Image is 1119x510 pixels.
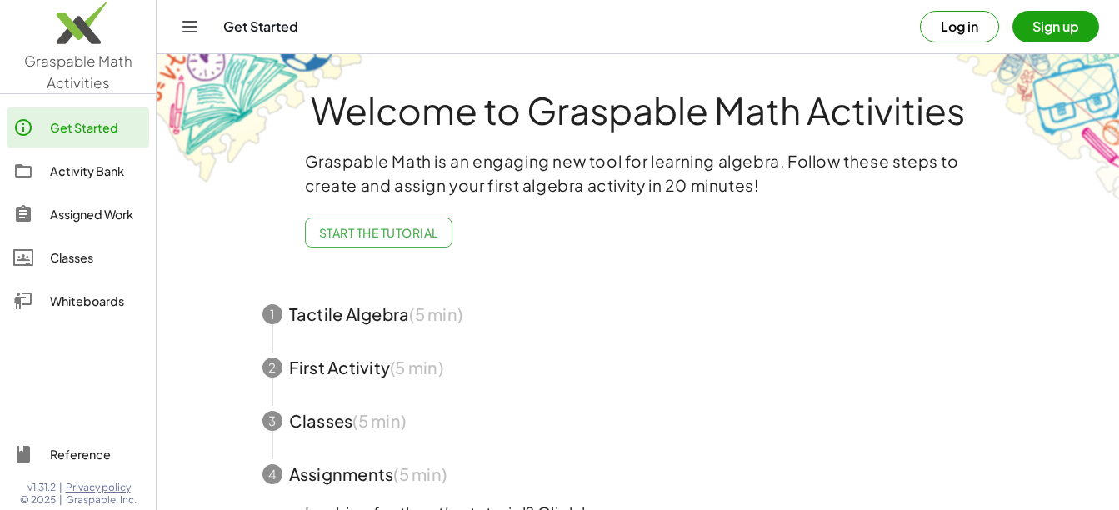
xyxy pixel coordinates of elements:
[7,237,149,277] a: Classes
[242,287,1034,341] button: 1Tactile Algebra(5 min)
[50,247,142,267] div: Classes
[7,281,149,321] a: Whiteboards
[177,13,203,40] button: Toggle navigation
[27,481,56,494] span: v1.31.2
[7,194,149,234] a: Assigned Work
[50,204,142,224] div: Assigned Work
[242,341,1034,394] button: 2First Activity(5 min)
[50,161,142,181] div: Activity Bank
[305,217,452,247] button: Start the Tutorial
[59,493,62,507] span: |
[232,91,1045,129] h1: Welcome to Graspable Math Activities
[242,447,1034,501] button: 4Assignments(5 min)
[920,11,999,42] button: Log in
[66,481,137,494] a: Privacy policy
[262,357,282,377] div: 2
[7,107,149,147] a: Get Started
[262,304,282,324] div: 1
[319,225,438,240] span: Start the Tutorial
[50,291,142,311] div: Whiteboards
[242,394,1034,447] button: 3Classes(5 min)
[262,464,282,484] div: 4
[66,493,137,507] span: Graspable, Inc.
[1012,11,1099,42] button: Sign up
[7,151,149,191] a: Activity Bank
[50,444,142,464] div: Reference
[59,481,62,494] span: |
[157,52,365,185] img: get-started-bg-ul-Ceg4j33I.png
[20,493,56,507] span: © 2025
[24,52,132,92] span: Graspable Math Activities
[305,149,972,197] p: Graspable Math is an engaging new tool for learning algebra. Follow these steps to create and ass...
[50,117,142,137] div: Get Started
[262,411,282,431] div: 3
[7,434,149,474] a: Reference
